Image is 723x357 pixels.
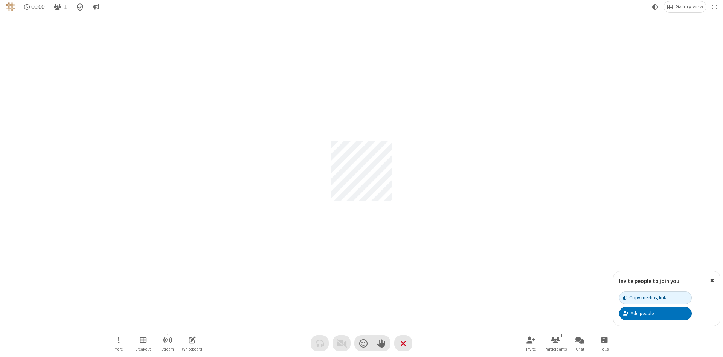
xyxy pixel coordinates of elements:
[181,332,203,354] button: Open shared whiteboard
[156,332,179,354] button: Start streaming
[709,1,720,12] button: Fullscreen
[676,4,703,10] span: Gallery view
[600,347,609,351] span: Polls
[593,332,616,354] button: Open poll
[6,2,15,11] img: QA Selenium DO NOT DELETE OR CHANGE
[73,1,87,12] div: Meeting details Encryption enabled
[311,335,329,351] button: Audio problem - check your Internet connection or call by phone
[520,332,542,354] button: Invite participants (Alt+I)
[31,3,44,11] span: 00:00
[90,1,102,12] button: Conversation
[135,347,151,351] span: Breakout
[619,277,679,285] label: Invite people to join you
[558,332,565,339] div: 1
[354,335,372,351] button: Send a reaction
[21,1,48,12] div: Timer
[64,3,67,11] span: 1
[114,347,123,351] span: More
[664,1,706,12] button: Change layout
[394,335,412,351] button: End or leave meeting
[576,347,584,351] span: Chat
[704,271,720,290] button: Close popover
[333,335,351,351] button: Video
[544,332,567,354] button: Open participant list
[50,1,70,12] button: Open participant list
[107,332,130,354] button: Open menu
[372,335,390,351] button: Raise hand
[132,332,154,354] button: Manage Breakout Rooms
[619,307,692,320] button: Add people
[526,347,536,351] span: Invite
[161,347,174,351] span: Stream
[619,291,692,304] button: Copy meeting link
[569,332,591,354] button: Open chat
[545,347,567,351] span: Participants
[182,347,202,351] span: Whiteboard
[649,1,661,12] button: Using system theme
[623,294,666,301] div: Copy meeting link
